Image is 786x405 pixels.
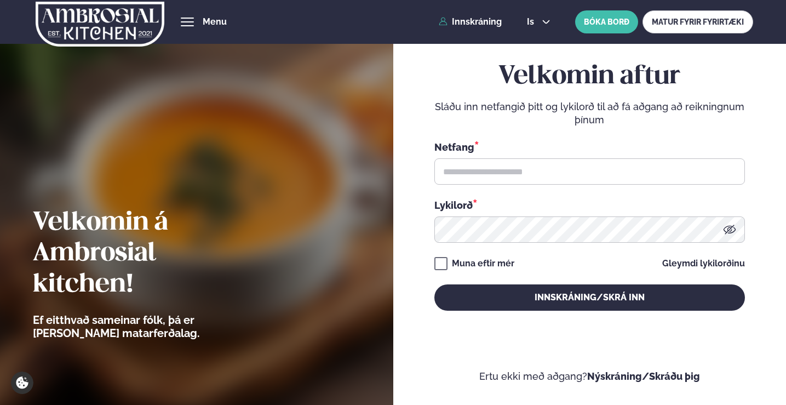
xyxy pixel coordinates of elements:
a: MATUR FYRIR FYRIRTÆKI [642,10,753,33]
div: Lykilorð [434,198,745,212]
h2: Velkomin á Ambrosial kitchen! [33,208,260,300]
span: is [527,18,537,26]
a: Gleymdi lykilorðinu [662,259,745,268]
a: Cookie settings [11,372,33,394]
button: Innskráning/Skrá inn [434,284,745,311]
button: BÓKA BORÐ [575,10,638,33]
p: Ertu ekki með aðgang? [426,370,753,383]
button: hamburger [181,15,194,28]
button: is [518,18,559,26]
img: logo [35,2,165,47]
a: Nýskráning/Skráðu þig [587,370,700,382]
p: Ef eitthvað sameinar fólk, þá er [PERSON_NAME] matarferðalag. [33,313,260,340]
p: Sláðu inn netfangið þitt og lykilorð til að fá aðgang að reikningnum þínum [434,100,745,127]
h2: Velkomin aftur [434,61,745,92]
a: Innskráning [439,17,502,27]
div: Netfang [434,140,745,154]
